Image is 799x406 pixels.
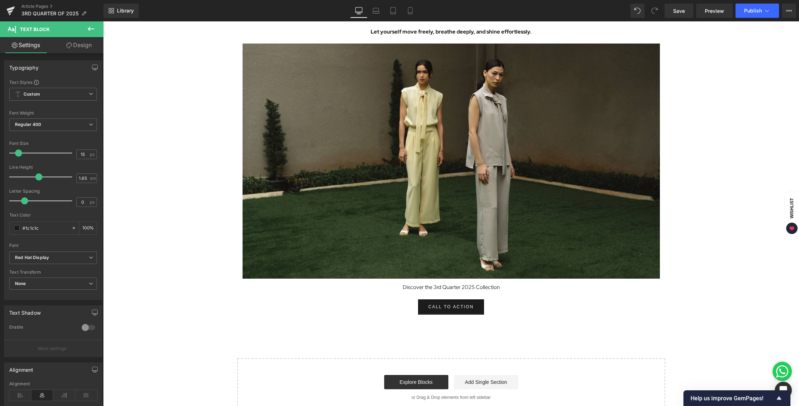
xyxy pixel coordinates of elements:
span: Preview [705,7,724,15]
span: Save [673,7,685,15]
span: px [90,152,96,157]
div: Text Shadow [9,306,41,316]
b: None [15,281,26,286]
div: Open Intercom Messenger [775,382,792,399]
span: Call To Action [325,282,371,289]
p: Discover the 3rd Quarter 2025 Collection [150,262,546,270]
b: Regular 400 [15,122,41,127]
a: Desktop [350,4,367,18]
a: Laptop [367,4,385,18]
div: % [80,222,97,234]
span: px [90,200,96,204]
div: Text Color [9,213,97,218]
a: Mobile [402,4,419,18]
div: Letter Spacing [9,189,97,194]
p: More settings [38,345,66,352]
input: Color [22,224,68,232]
span: Publish [744,8,762,14]
div: Enable [9,324,75,332]
a: Design [53,37,105,53]
a: Call To Action [315,278,381,293]
div: Font Weight [9,111,97,116]
span: 3RD QUARTER OF 2025 [21,11,78,16]
p: Let yourself move freely, breathe deeply, and shine effortlessly. [150,6,546,15]
b: Custom [24,91,40,97]
a: Explore Blocks [281,354,345,368]
button: Publish [736,4,779,18]
span: Help us improve GemPages! [691,395,775,402]
a: Article Pages [21,4,103,9]
a: Add Single Section [351,354,415,368]
span: Text Block [20,26,50,32]
div: Font Size [9,141,97,146]
button: Undo [630,4,645,18]
i: Red Hat Display [15,255,49,261]
p: or Drag & Drop elements from left sidebar [146,374,551,379]
a: New Library [103,4,139,18]
button: More settings [4,340,102,357]
div: Line Height [9,165,97,170]
button: Show survey - Help us improve GemPages! [691,394,783,402]
div: Text Styles [9,79,97,85]
a: Preview [696,4,733,18]
a: Tablet [385,4,402,18]
div: Alignment [9,363,34,373]
span: em [90,176,96,181]
div: Text Transform [9,270,97,275]
span: Library [117,7,134,14]
button: More [782,4,796,18]
div: Typography [9,61,39,71]
div: Alignment [9,381,97,386]
div: Font [9,243,97,248]
button: Redo [647,4,662,18]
